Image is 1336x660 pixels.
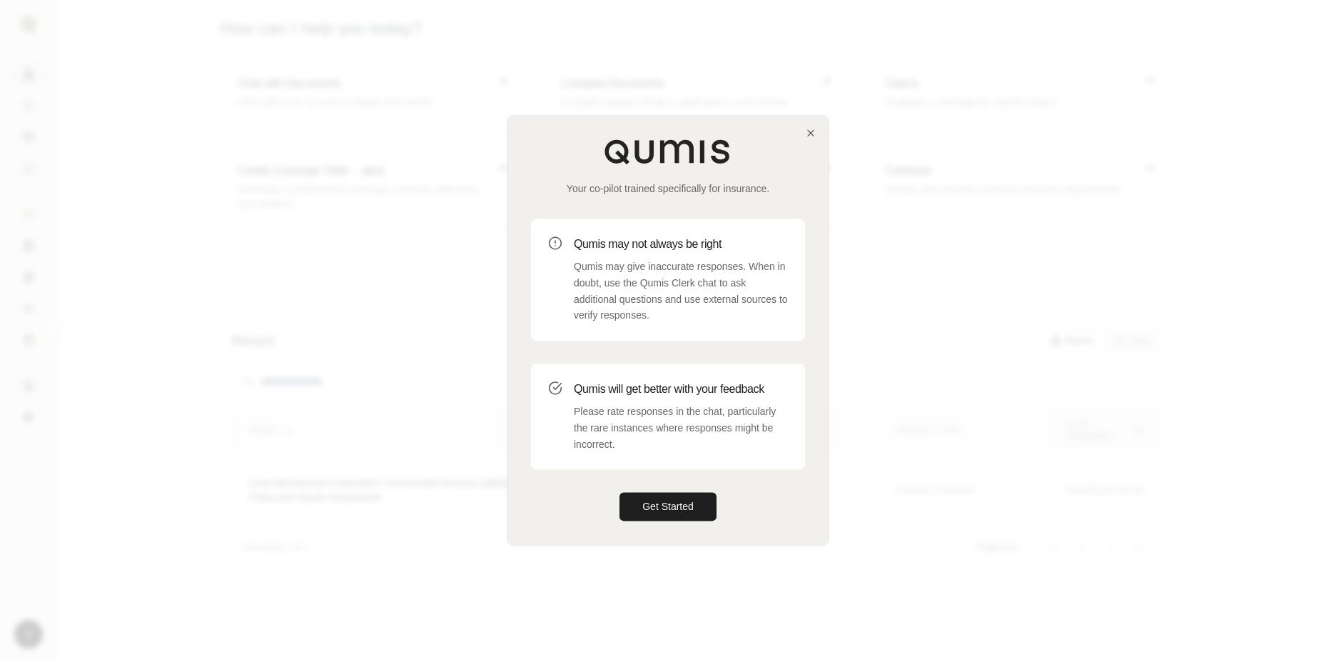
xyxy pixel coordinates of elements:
button: Get Started [619,493,717,521]
p: Qumis may give inaccurate responses. When in doubt, use the Qumis Clerk chat to ask additional qu... [574,259,788,324]
h3: Qumis may not always be right [574,236,788,253]
h3: Qumis will get better with your feedback [574,381,788,398]
p: Please rate responses in the chat, particularly the rare instances where responses might be incor... [574,404,788,452]
p: Your co-pilot trained specifically for insurance. [531,181,805,196]
img: Qumis Logo [604,139,732,164]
